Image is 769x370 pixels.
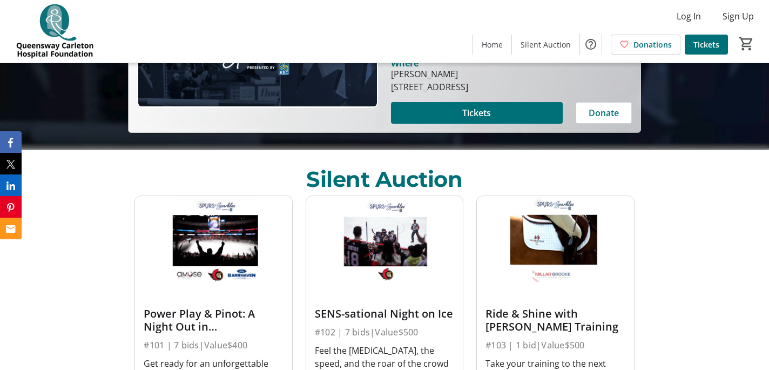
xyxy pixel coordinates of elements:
div: #103 | 1 bid | Value $500 [485,338,625,353]
button: Help [580,33,602,55]
button: Tickets [391,102,563,124]
div: SENS-sational Night on Ice [315,307,454,320]
button: Sign Up [714,8,763,25]
button: Log In [668,8,710,25]
a: Tickets [685,35,728,55]
span: Silent Auction [521,39,571,50]
div: [PERSON_NAME] [391,68,468,80]
a: Silent Auction [512,35,579,55]
div: Where [391,59,419,68]
span: Home [482,39,503,50]
a: Home [473,35,511,55]
button: Cart [737,34,756,53]
span: Tickets [462,106,491,119]
div: #102 | 7 bids | Value $500 [315,325,454,340]
div: [STREET_ADDRESS] [391,80,468,93]
img: SENS-sational Night on Ice [306,196,463,284]
span: Sign Up [723,10,754,23]
div: Power Play & Pinot: A Night Out in [GEOGRAPHIC_DATA] [144,307,283,333]
div: Ride & Shine with [PERSON_NAME] Training [485,307,625,333]
img: QCH Foundation's Logo [6,4,103,58]
span: Donate [589,106,619,119]
span: Log In [677,10,701,23]
div: Silent Auction [306,163,462,196]
span: Tickets [693,39,719,50]
img: Power Play & Pinot: A Night Out in Ottawa [135,196,292,284]
img: Ride & Shine with Millar Brooke Training [477,196,633,284]
a: Donations [611,35,680,55]
div: #101 | 7 bids | Value $400 [144,338,283,353]
button: Donate [576,102,632,124]
span: Donations [633,39,672,50]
